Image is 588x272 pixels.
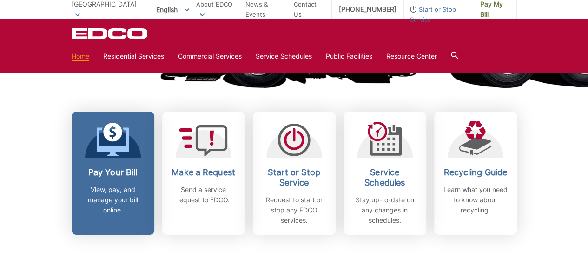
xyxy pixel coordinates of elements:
a: EDCD logo. Return to the homepage. [72,28,149,39]
a: Commercial Services [178,51,242,61]
h2: Start or Stop Service [260,167,329,188]
a: Home [72,51,89,61]
h2: Make a Request [169,167,238,178]
a: Service Schedules [256,51,312,61]
p: Stay up-to-date on any changes in schedules. [350,195,419,226]
p: Request to start or stop any EDCO services. [260,195,329,226]
p: Learn what you need to know about recycling. [441,185,510,215]
a: Make a Request Send a service request to EDCO. [162,112,245,235]
h2: Service Schedules [350,167,419,188]
a: Residential Services [103,51,164,61]
h2: Pay Your Bill [79,167,147,178]
span: English [149,2,196,17]
a: Public Facilities [326,51,372,61]
p: View, pay, and manage your bill online. [79,185,147,215]
h2: Recycling Guide [441,167,510,178]
a: Recycling Guide Learn what you need to know about recycling. [434,112,517,235]
a: Service Schedules Stay up-to-date on any changes in schedules. [344,112,426,235]
a: Pay Your Bill View, pay, and manage your bill online. [72,112,154,235]
p: Send a service request to EDCO. [169,185,238,205]
a: Resource Center [386,51,437,61]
